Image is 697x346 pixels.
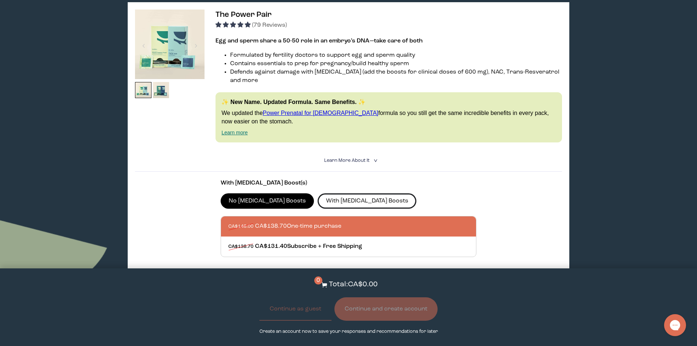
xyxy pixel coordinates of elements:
[221,193,314,209] label: No [MEDICAL_DATA] Boosts
[660,312,690,339] iframe: Gorgias live chat messenger
[334,297,438,321] button: Continue and create account
[329,279,378,290] p: Total: CA$0.00
[324,157,373,164] summary: Learn More About it <
[259,328,438,335] p: Create an account now to save your responses and recommendations for later
[371,159,378,163] i: <
[263,110,378,116] a: Power Prenatal for [DEMOGRAPHIC_DATA]
[230,68,562,85] li: Defends against damage with [MEDICAL_DATA] (add the boosts for clinical doses of 600 mg), NAC, Tr...
[221,109,556,126] p: We updated the formula so you still get the same incredible benefits in every pack, now easier on...
[259,297,331,321] button: Continue as guest
[252,22,287,28] span: (79 Reviews)
[135,82,151,98] img: thumbnail image
[314,276,322,284] span: 0
[216,11,271,19] span: The Power Pair
[230,51,562,60] li: Formulated by fertility doctors to support egg and sperm quality
[230,60,562,68] li: Contains essentials to prep for pregnancy/build healthy sperm
[221,130,248,135] a: Learn more
[135,10,205,79] img: thumbnail image
[221,179,477,187] p: With [MEDICAL_DATA] Boost(s)
[153,82,169,98] img: thumbnail image
[216,22,252,28] span: 4.92 stars
[324,158,370,163] span: Learn More About it
[216,38,423,44] strong: Egg and sperm share a 50-50 role in an embryo’s DNA—take care of both
[221,99,366,105] strong: ✨ New Name. Updated Formula. Same Benefits. ✨
[318,193,416,209] label: With [MEDICAL_DATA] Boosts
